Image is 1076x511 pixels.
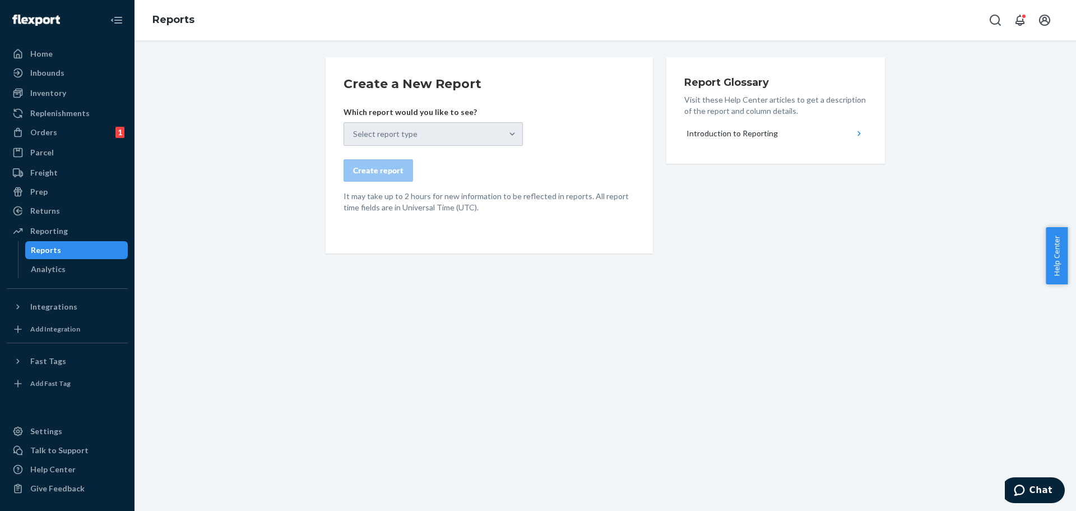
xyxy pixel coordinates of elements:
[30,483,85,494] div: Give Feedback
[30,108,90,119] div: Replenishments
[7,104,128,122] a: Replenishments
[7,441,128,459] button: Talk to Support
[30,67,64,79] div: Inbounds
[344,159,413,182] button: Create report
[30,225,68,237] div: Reporting
[30,205,60,217] div: Returns
[30,445,89,456] div: Talk to Support
[344,107,523,118] p: Which report would you like to see?
[31,245,61,256] div: Reports
[30,147,54,158] div: Parcel
[30,324,80,334] div: Add Integration
[25,260,128,278] a: Analytics
[25,241,128,259] a: Reports
[143,4,203,36] ol: breadcrumbs
[7,144,128,162] a: Parcel
[353,165,403,176] div: Create report
[30,88,66,99] div: Inventory
[30,426,62,437] div: Settings
[687,128,778,139] div: Introduction to Reporting
[684,94,867,117] p: Visit these Help Center articles to get a description of the report and column details.
[7,84,128,102] a: Inventory
[1005,477,1065,505] iframe: Opens a widget where you can chat to one of our agents
[12,15,60,26] img: Flexport logo
[31,264,66,275] div: Analytics
[30,379,71,388] div: Add Fast Tag
[344,75,635,93] h2: Create a New Report
[7,461,128,478] a: Help Center
[984,9,1007,31] button: Open Search Box
[30,301,77,312] div: Integrations
[30,186,48,197] div: Prep
[7,45,128,63] a: Home
[1046,227,1068,284] button: Help Center
[30,48,53,59] div: Home
[684,75,867,90] h3: Report Glossary
[30,356,66,367] div: Fast Tags
[30,464,76,475] div: Help Center
[7,123,128,141] a: Orders1
[7,298,128,316] button: Integrations
[7,202,128,220] a: Returns
[115,127,124,138] div: 1
[7,222,128,240] a: Reporting
[152,13,194,26] a: Reports
[344,191,635,213] p: It may take up to 2 hours for new information to be reflected in reports. All report time fields ...
[30,127,57,138] div: Orders
[7,64,128,82] a: Inbounds
[7,422,128,440] a: Settings
[30,167,58,178] div: Freight
[684,121,867,146] button: Introduction to Reporting
[7,480,128,498] button: Give Feedback
[7,352,128,370] button: Fast Tags
[7,164,128,182] a: Freight
[7,183,128,201] a: Prep
[1033,9,1056,31] button: Open account menu
[7,320,128,338] a: Add Integration
[105,9,128,31] button: Close Navigation
[7,375,128,393] a: Add Fast Tag
[1009,9,1031,31] button: Open notifications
